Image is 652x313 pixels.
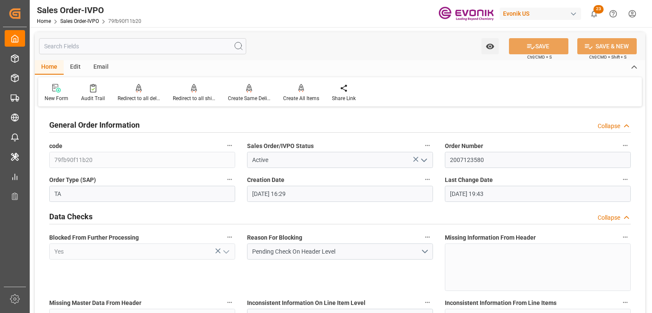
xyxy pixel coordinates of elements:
input: DD.MM.YYYY HH:MM [247,186,433,202]
span: Creation Date [247,176,284,184]
span: Ctrl/CMD + Shift + S [589,54,627,60]
div: Redirect to all shipments [173,95,215,102]
span: Order Type (SAP) [49,176,96,184]
span: Missing Information From Header [445,233,536,242]
input: DD.MM.YYYY HH:MM [445,186,631,202]
span: Blocked From Further Processing [49,233,139,242]
div: Collapse [598,213,620,222]
span: Order Number [445,142,483,151]
div: Audit Trail [81,95,105,102]
div: Pending Check On Header Level [252,247,421,256]
span: Ctrl/CMD + S [527,54,552,60]
button: Sales Order/IVPO Status [422,140,433,151]
button: Order Type (SAP) [224,174,235,185]
button: open menu [247,243,433,260]
button: Order Number [620,140,631,151]
div: Home [35,60,64,75]
h2: General Order Information [49,119,140,131]
button: Inconsistent Information On Line Item Level [422,297,433,308]
button: Inconsistent Information From Line Items [620,297,631,308]
button: Reason For Blocking [422,232,433,243]
span: Reason For Blocking [247,233,302,242]
div: Create All Items [283,95,319,102]
span: Sales Order/IVPO Status [247,142,314,151]
h2: Data Checks [49,211,93,222]
div: Redirect to all deliveries [118,95,160,102]
div: Sales Order-IVPO [37,4,141,17]
span: Inconsistent Information On Line Item Level [247,299,365,307]
button: Missing Information From Header [620,232,631,243]
span: Last Change Date [445,176,493,184]
button: open menu [481,38,499,54]
span: Missing Master Data From Header [49,299,141,307]
button: show 23 new notifications [585,4,604,23]
button: code [224,140,235,151]
button: Blocked From Further Processing [224,232,235,243]
input: Search Fields [39,38,246,54]
button: Last Change Date [620,174,631,185]
div: Edit [64,60,87,75]
button: open menu [219,245,232,258]
img: Evonik-brand-mark-Deep-Purple-RGB.jpeg_1700498283.jpeg [438,6,494,21]
span: Inconsistent Information From Line Items [445,299,556,307]
button: Help Center [604,4,623,23]
div: Email [87,60,115,75]
button: SAVE [509,38,568,54]
button: Creation Date [422,174,433,185]
div: New Form [45,95,68,102]
div: Create Same Delivery Date [228,95,270,102]
span: 23 [593,5,604,14]
button: open menu [417,154,430,167]
div: Evonik US [500,8,581,20]
span: code [49,142,62,151]
div: Share Link [332,95,356,102]
button: Missing Master Data From Header [224,297,235,308]
a: Home [37,18,51,24]
div: Collapse [598,122,620,131]
button: Evonik US [500,6,585,22]
button: SAVE & NEW [577,38,637,54]
a: Sales Order-IVPO [60,18,99,24]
